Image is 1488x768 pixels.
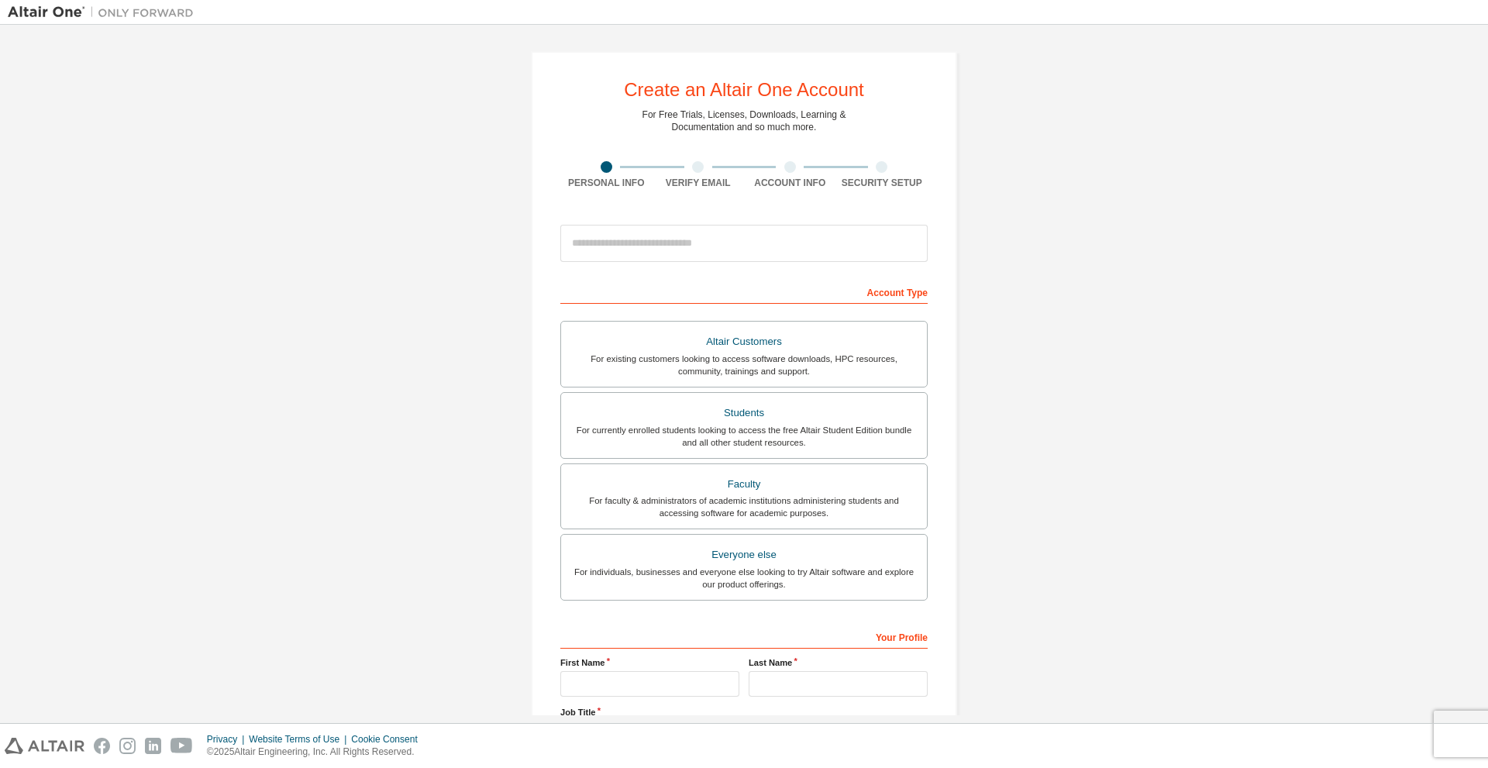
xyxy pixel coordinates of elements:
div: Security Setup [836,177,928,189]
div: Create an Altair One Account [624,81,864,99]
div: Privacy [207,733,249,746]
img: youtube.svg [170,738,193,754]
div: Personal Info [560,177,653,189]
img: instagram.svg [119,738,136,754]
div: For Free Trials, Licenses, Downloads, Learning & Documentation and so much more. [642,108,846,133]
img: facebook.svg [94,738,110,754]
div: For existing customers looking to access software downloads, HPC resources, community, trainings ... [570,353,918,377]
label: First Name [560,656,739,669]
p: © 2025 Altair Engineering, Inc. All Rights Reserved. [207,746,427,759]
div: Your Profile [560,624,928,649]
div: For individuals, businesses and everyone else looking to try Altair software and explore our prod... [570,566,918,591]
div: Faculty [570,474,918,495]
div: Everyone else [570,544,918,566]
label: Last Name [749,656,928,669]
div: Verify Email [653,177,745,189]
label: Job Title [560,706,928,718]
img: Altair One [8,5,201,20]
img: altair_logo.svg [5,738,84,754]
div: Website Terms of Use [249,733,351,746]
div: Cookie Consent [351,733,426,746]
div: Account Type [560,279,928,304]
div: Altair Customers [570,331,918,353]
div: Account Info [744,177,836,189]
div: For currently enrolled students looking to access the free Altair Student Edition bundle and all ... [570,424,918,449]
div: Students [570,402,918,424]
img: linkedin.svg [145,738,161,754]
div: For faculty & administrators of academic institutions administering students and accessing softwa... [570,494,918,519]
